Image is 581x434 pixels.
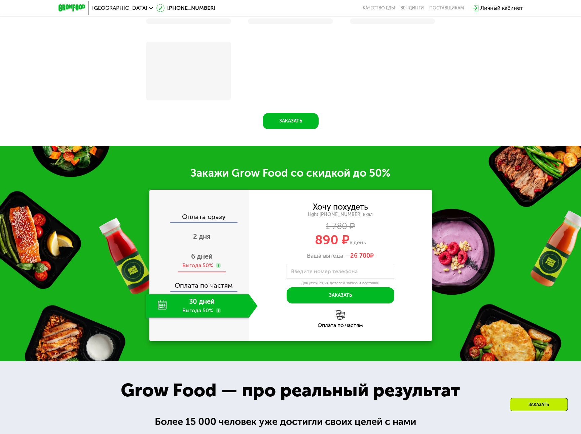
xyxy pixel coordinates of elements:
[107,376,473,404] div: Grow Food — про реальный результат
[249,212,432,218] div: Light [PHONE_NUMBER] ккал
[193,232,211,241] span: 2 дня
[350,252,370,259] span: 26 700
[287,281,394,286] div: Для уточнения деталей заказа и доставки
[400,5,424,11] a: Вендинги
[150,275,249,291] div: Оплата по частям
[363,5,395,11] a: Качество еды
[249,223,432,230] div: 1 780 ₽
[291,269,358,273] label: Введите номер телефона
[150,213,249,222] div: Оплата сразу
[182,262,213,269] div: Выгода 50%
[249,323,432,328] div: Оплата по частям
[92,5,147,11] span: [GEOGRAPHIC_DATA]
[429,5,464,11] div: поставщикам
[315,232,350,248] span: 890 ₽
[313,203,368,211] div: Хочу похудеть
[287,287,394,303] button: Заказать
[249,252,432,260] div: Ваша выгода —
[480,4,523,12] div: Личный кабинет
[263,113,319,129] button: Заказать
[156,4,215,12] a: [PHONE_NUMBER]
[191,252,213,260] span: 6 дней
[155,414,426,429] div: Более 15 000 человек уже достигли своих целей с нами
[510,398,568,411] div: Заказать
[336,310,345,320] img: l6xcnZfty9opOoJh.png
[350,239,366,246] span: в день
[350,252,374,260] span: ₽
